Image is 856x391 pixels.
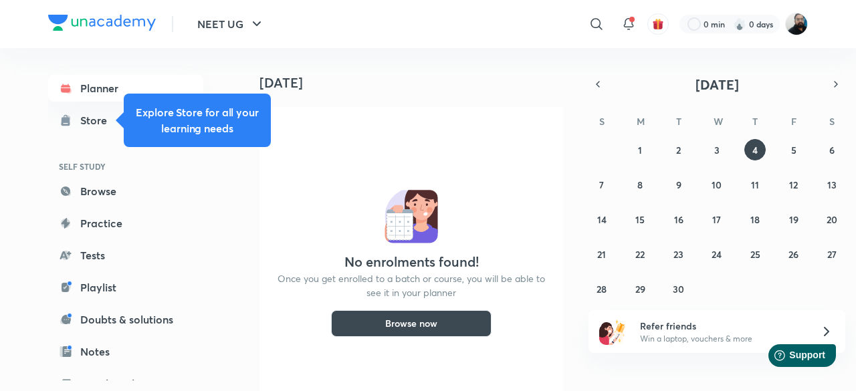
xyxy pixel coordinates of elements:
[750,248,760,261] abbr: September 25, 2025
[597,248,606,261] abbr: September 21, 2025
[744,139,766,160] button: September 4, 2025
[789,213,798,226] abbr: September 19, 2025
[48,15,156,31] img: Company Logo
[48,274,203,301] a: Playlist
[783,209,805,230] button: September 19, 2025
[635,248,645,261] abbr: September 22, 2025
[676,115,681,128] abbr: Tuesday
[635,213,645,226] abbr: September 15, 2025
[714,144,720,156] abbr: September 3, 2025
[637,115,645,128] abbr: Monday
[744,209,766,230] button: September 18, 2025
[599,318,626,345] img: referral
[827,178,837,191] abbr: September 13, 2025
[783,243,805,265] button: September 26, 2025
[783,174,805,195] button: September 12, 2025
[48,75,203,102] a: Planner
[331,310,492,337] button: Browse now
[752,115,758,128] abbr: Thursday
[829,115,835,128] abbr: Saturday
[676,178,681,191] abbr: September 9, 2025
[647,13,669,35] button: avatar
[714,115,723,128] abbr: Wednesday
[48,155,203,178] h6: SELF STUDY
[599,115,605,128] abbr: Sunday
[821,139,843,160] button: September 6, 2025
[189,11,273,37] button: NEET UG
[783,139,805,160] button: September 5, 2025
[48,306,203,333] a: Doubts & solutions
[791,144,796,156] abbr: September 5, 2025
[48,210,203,237] a: Practice
[668,209,689,230] button: September 16, 2025
[635,283,645,295] abbr: September 29, 2025
[48,178,203,205] a: Browse
[629,139,651,160] button: September 1, 2025
[695,76,739,94] span: [DATE]
[750,213,760,226] abbr: September 18, 2025
[629,278,651,299] button: September 29, 2025
[821,174,843,195] button: September 13, 2025
[591,243,613,265] button: September 21, 2025
[827,248,837,261] abbr: September 27, 2025
[597,213,607,226] abbr: September 14, 2025
[80,112,115,128] div: Store
[821,243,843,265] button: September 27, 2025
[668,278,689,299] button: September 30, 2025
[827,213,837,226] abbr: September 20, 2025
[276,271,547,299] p: Once you get enrolled to a batch or course, you will be able to see it in your planner
[597,283,607,295] abbr: September 28, 2025
[344,254,479,270] h4: No enrolments found!
[712,248,722,261] abbr: September 24, 2025
[134,104,260,136] h5: Explore Store for all your learning needs
[706,209,728,230] button: September 17, 2025
[673,248,683,261] abbr: September 23, 2025
[591,174,613,195] button: September 7, 2025
[48,107,203,134] a: Store
[791,115,796,128] abbr: Friday
[385,190,438,243] img: No events
[706,139,728,160] button: September 3, 2025
[744,243,766,265] button: September 25, 2025
[788,248,798,261] abbr: September 26, 2025
[640,319,805,333] h6: Refer friends
[48,15,156,34] a: Company Logo
[712,213,721,226] abbr: September 17, 2025
[733,17,746,31] img: streak
[591,209,613,230] button: September 14, 2025
[652,18,664,30] img: avatar
[640,333,805,345] p: Win a laptop, vouchers & more
[785,13,808,35] img: Sumit Kumar Agrawal
[668,243,689,265] button: September 23, 2025
[706,174,728,195] button: September 10, 2025
[607,75,827,94] button: [DATE]
[668,139,689,160] button: September 2, 2025
[737,339,841,376] iframe: Help widget launcher
[752,144,758,156] abbr: September 4, 2025
[673,283,684,295] abbr: September 30, 2025
[674,213,683,226] abbr: September 16, 2025
[706,243,728,265] button: September 24, 2025
[629,243,651,265] button: September 22, 2025
[668,174,689,195] button: September 9, 2025
[676,144,681,156] abbr: September 2, 2025
[751,178,759,191] abbr: September 11, 2025
[637,178,643,191] abbr: September 8, 2025
[789,178,798,191] abbr: September 12, 2025
[259,75,574,91] h4: [DATE]
[48,338,203,365] a: Notes
[591,278,613,299] button: September 28, 2025
[629,209,651,230] button: September 15, 2025
[48,242,203,269] a: Tests
[638,144,642,156] abbr: September 1, 2025
[712,178,722,191] abbr: September 10, 2025
[744,174,766,195] button: September 11, 2025
[829,144,835,156] abbr: September 6, 2025
[629,174,651,195] button: September 8, 2025
[821,209,843,230] button: September 20, 2025
[599,178,604,191] abbr: September 7, 2025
